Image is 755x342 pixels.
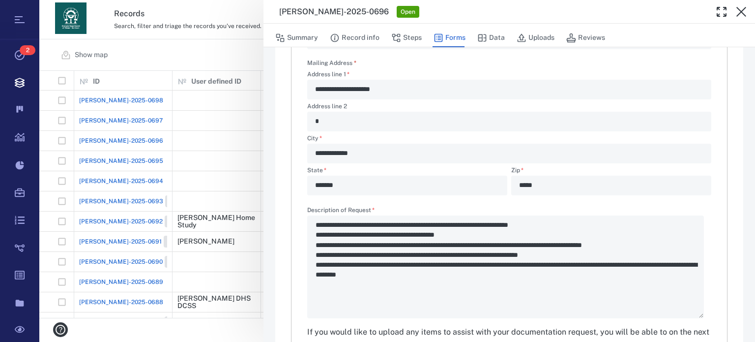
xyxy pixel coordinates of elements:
[307,103,711,112] label: Address line 2
[307,135,711,144] label: City
[307,207,711,216] label: Description of Request
[22,7,42,16] span: Help
[731,2,751,22] button: Close
[275,29,318,47] button: Summary
[354,60,356,66] span: required
[566,29,605,47] button: Reviews
[307,59,356,67] label: Mailing Address
[511,167,711,176] label: Zip
[517,29,554,47] button: Uploads
[307,167,507,176] label: State
[330,29,379,47] button: Record info
[20,45,35,55] span: 2
[434,29,465,47] button: Forms
[477,29,505,47] button: Data
[399,8,417,16] span: Open
[712,2,731,22] button: Toggle Fullscreen
[307,71,711,80] label: Address line 1
[279,6,389,18] h3: [PERSON_NAME]-2025-0696
[391,29,422,47] button: Steps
